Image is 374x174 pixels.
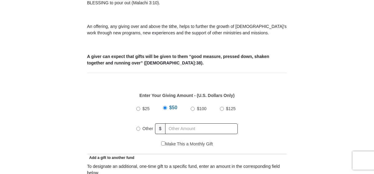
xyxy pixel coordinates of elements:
span: $100 [197,106,206,111]
span: $50 [169,105,177,110]
strong: Enter Your Giving Amount - (U.S. Dollars Only) [139,93,234,98]
span: $ [155,123,165,134]
span: Add a gift to another fund [87,156,134,160]
span: $125 [226,106,236,111]
b: A giver can expect that gifts will be given to them “good measure, pressed down, shaken together ... [87,54,269,65]
input: Make This a Monthly Gift [161,141,165,145]
label: Make This a Monthly Gift [161,141,213,147]
span: Other [142,126,153,131]
p: An offering, any giving over and above the tithe, helps to further the growth of [DEMOGRAPHIC_DAT... [87,23,287,36]
input: Other Amount [165,123,238,134]
span: $25 [142,106,149,111]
